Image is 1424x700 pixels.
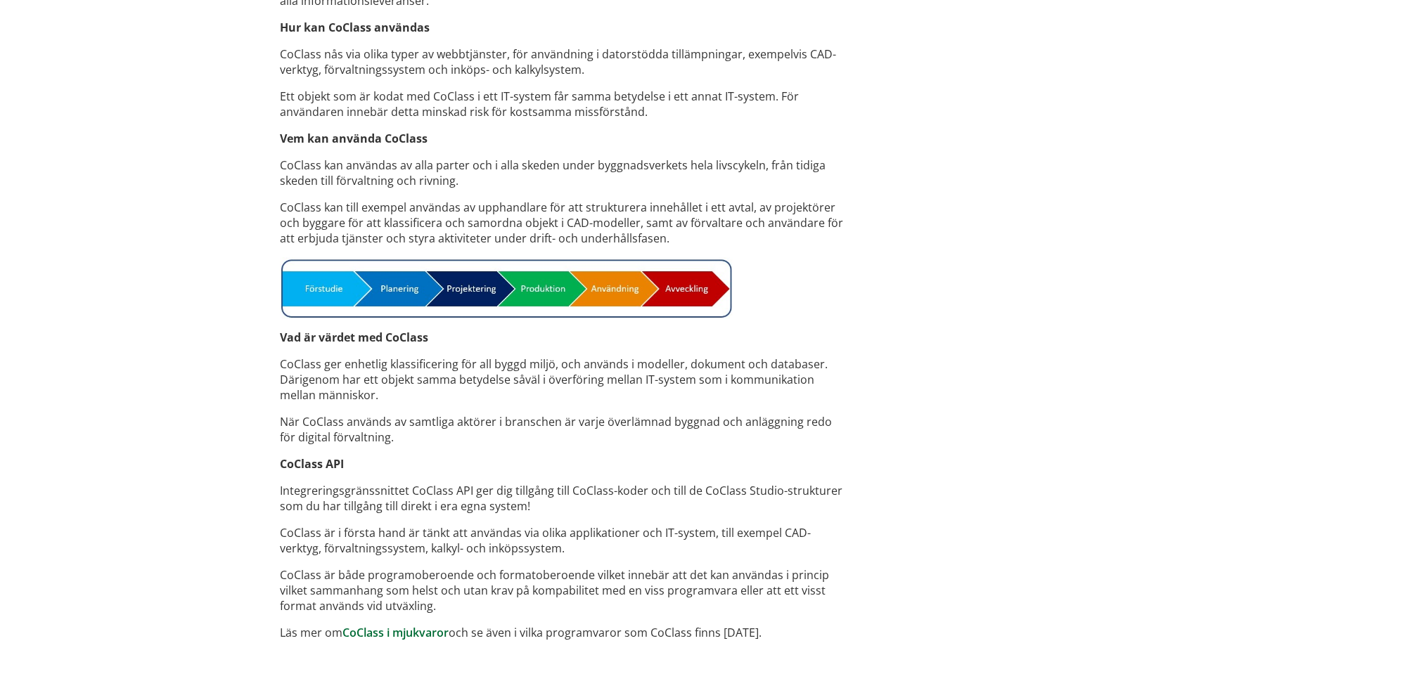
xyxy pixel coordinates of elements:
p: CoClass är i första hand är tänkt att användas via olika applikationer och IT-system, till exempe... [280,525,849,556]
p: CoClass är både programoberoende och formatoberoende vilket innebär att det kan användas i princi... [280,567,849,614]
strong: Hur kan CoClass användas [280,20,430,35]
strong: Vad är värdet med CoClass [280,330,428,345]
p: CoClass kan användas av alla parter och i alla skeden under byggnadsverkets hela livscykeln, från... [280,157,849,188]
p: CoClass kan till exempel användas av upphandlare för att strukturera innehållet i ett avtal, av p... [280,200,849,246]
a: CoClass i mjukvaror [342,625,449,640]
strong: Vem kan använda CoClass [280,131,428,146]
img: Skede_ProcessbildCoClass.jpg [280,257,732,318]
p: Integreringsgränssnittet CoClass API ger dig tillgång till CoClass-koder och till de CoClass Stud... [280,483,849,514]
p: CoClass ger enhetlig klassificering för all byggd miljö, och används i modeller, dokument och dat... [280,356,849,403]
p: När CoClass används av samtliga aktörer i branschen är varje överlämnad byggnad och anläggning re... [280,414,849,445]
strong: CoClass API [280,456,344,472]
p: Ett objekt som är kodat med CoClass i ett IT-system får samma betydelse i ett annat IT-system. Fö... [280,89,849,119]
p: Läs mer om och se även i vilka programvaror som CoClass finns [DATE]. [280,625,849,640]
p: CoClass nås via olika typer av webbtjänster, för användning i datorstödda tillämpningar, exempelv... [280,46,849,77]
